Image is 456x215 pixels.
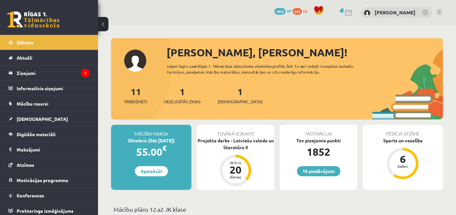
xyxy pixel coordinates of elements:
div: balles [393,164,413,168]
span: xp [303,8,307,13]
div: [PERSON_NAME], [PERSON_NAME]! [167,45,443,60]
a: [DEMOGRAPHIC_DATA] [8,111,90,126]
span: Digitālie materiāli [17,131,56,137]
legend: Informatīvie ziņojumi [17,81,90,96]
a: Motivācijas programma [8,173,90,188]
a: Sports un veselība 6 balles [363,137,443,180]
span: mP [286,8,292,13]
a: Maksājumi [8,142,90,157]
div: Sports un veselība [363,137,443,144]
div: Motivācija [280,125,357,137]
div: Projekta darbs - Latviešu valoda un literatūra II [197,137,274,151]
span: 1852 [274,8,285,15]
div: Oktobris (līdz [DATE]) [111,137,191,144]
span: Neizlasītās ziņas [164,98,201,105]
legend: Maksājumi [17,142,90,157]
div: 1852 [280,144,357,160]
a: [PERSON_NAME] [375,9,415,16]
a: 11Priekšmeti [124,86,147,105]
span: Mācību resursi [17,101,48,107]
span: Atzīmes [17,162,34,168]
a: Ziņojumi1 [8,65,90,80]
a: Projekta darbs - Latviešu valoda un literatūra II Atlicis 20 dienas [197,137,274,187]
a: Konferences [8,188,90,203]
a: Informatīvie ziņojumi [8,81,90,96]
div: Laipni lūgts savā Rīgas 1. Tālmācības vidusskolas skolnieka profilā. Šeit Tu vari redzēt tuvojošo... [167,63,366,75]
a: Aktuāli [8,50,90,65]
a: 244 xp [293,8,310,13]
a: Atzīmes [8,157,90,172]
a: 1Neizlasītās ziņas [164,86,201,105]
span: Priekšmeti [124,98,147,105]
a: 1852 mP [274,8,292,13]
span: Aktuāli [17,55,32,61]
div: 6 [393,154,413,164]
div: Tev pieejamie punkti [280,137,357,144]
a: Digitālie materiāli [8,127,90,142]
span: Proktoringa izmēģinājums [17,208,73,214]
img: Danute Valtere [364,10,370,16]
span: Konferences [17,193,44,198]
i: 1 [81,69,90,78]
div: dienas [226,175,245,179]
div: Pēdējā atzīme [363,125,443,137]
a: Sākums [8,35,90,50]
span: € [162,143,167,153]
p: Mācību plāns 12.a2 JK klase [114,205,440,214]
a: Rīgas 1. Tālmācības vidusskola [7,11,59,28]
div: 20 [226,165,245,175]
span: [DEMOGRAPHIC_DATA] [17,116,68,122]
div: Mācību maksa [111,125,191,137]
span: Sākums [17,39,33,45]
a: 10 piedāvājumi [297,166,340,176]
div: Tuvākā ieskaite [197,125,274,137]
a: Apmaksāt [135,166,168,176]
legend: Ziņojumi [17,65,90,80]
div: Atlicis [226,161,245,165]
a: 1[DEMOGRAPHIC_DATA] [218,86,263,105]
span: Motivācijas programma [17,177,68,183]
span: [DEMOGRAPHIC_DATA] [218,98,263,105]
div: 55.00 [111,144,191,160]
a: Mācību resursi [8,96,90,111]
span: 244 [293,8,302,15]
